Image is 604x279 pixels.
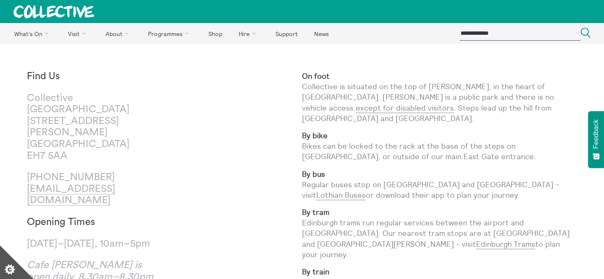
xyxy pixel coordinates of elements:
[27,217,95,227] strong: Opening Times
[592,119,600,149] span: Feedback
[588,111,604,168] button: Feedback - Show survey
[302,131,328,140] strong: By bike
[302,207,329,217] strong: By tram
[27,238,164,250] p: [DATE]–[DATE], 10am–5pm
[302,169,325,179] strong: By bus
[268,23,305,44] a: Support
[356,103,454,113] a: except for disabled visitors
[98,23,139,44] a: About
[302,130,577,162] p: Bikes can be locked to the rack at the base of the steps on [GEOGRAPHIC_DATA], or outside of our ...
[302,71,330,81] strong: On foot
[27,93,164,162] p: Collective [GEOGRAPHIC_DATA] [STREET_ADDRESS][PERSON_NAME] [GEOGRAPHIC_DATA] EH7 5AA
[27,71,60,81] strong: Find Us
[232,23,267,44] a: Hire
[141,23,200,44] a: Programmes
[302,267,329,276] strong: By train
[7,23,59,44] a: What's On
[302,169,577,201] p: Regular buses stop on [GEOGRAPHIC_DATA] and [GEOGRAPHIC_DATA] – visit or download their app to pl...
[302,71,577,124] p: Collective is situated on the top of [PERSON_NAME], in the heart of [GEOGRAPHIC_DATA]. [PERSON_NA...
[476,239,535,249] a: Edinburgh Trams
[316,190,366,200] a: Lothian Buses
[302,207,577,260] p: Edinburgh trams run regular services between the airport and [GEOGRAPHIC_DATA]. Our nearest tram ...
[27,172,164,207] p: [PHONE_NUMBER]
[201,23,229,44] a: Shop
[61,23,97,44] a: Visit
[307,23,336,44] a: News
[27,184,115,206] a: [EMAIL_ADDRESS][DOMAIN_NAME]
